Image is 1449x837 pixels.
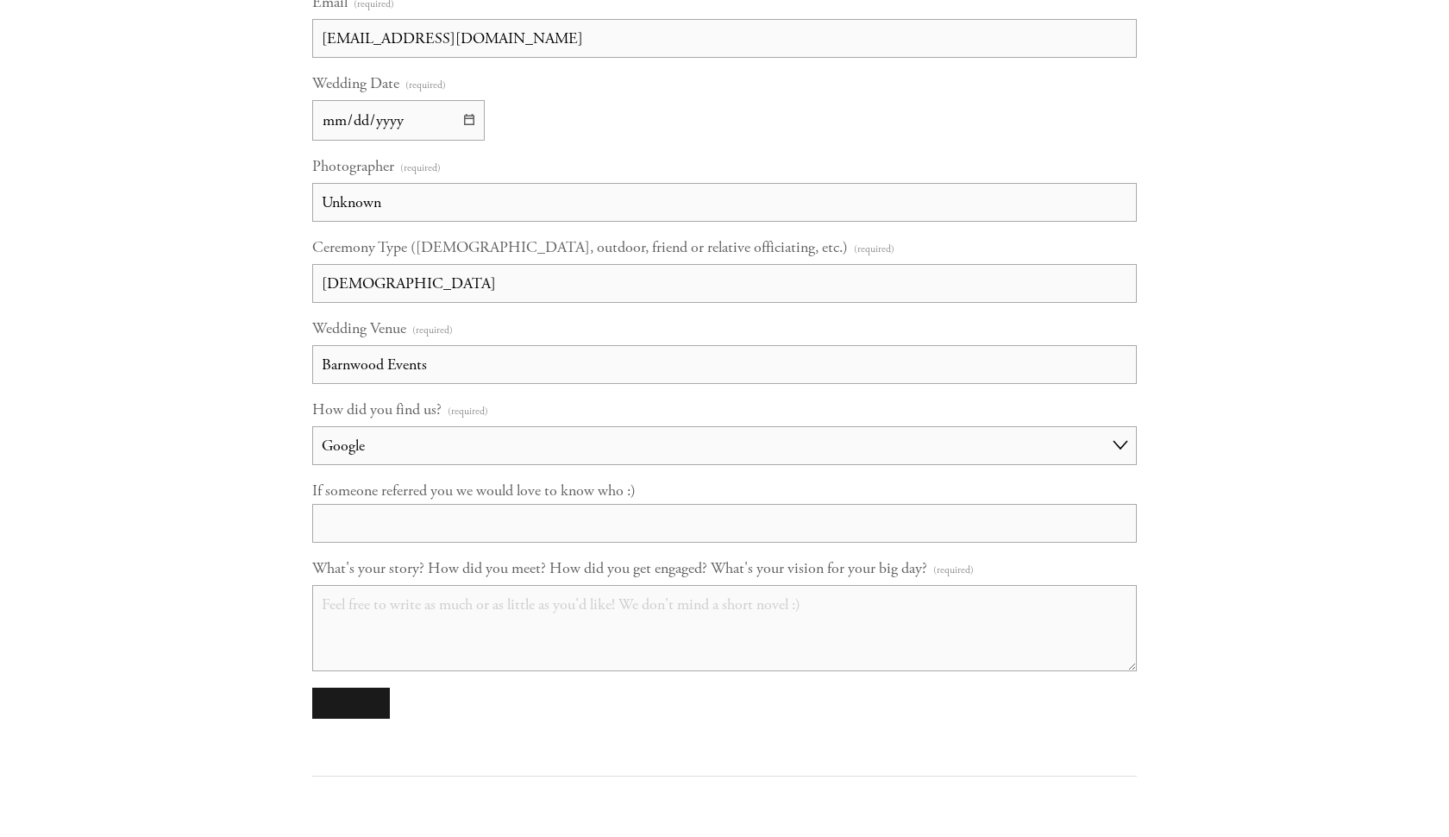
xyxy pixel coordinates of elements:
span: Photographer [312,156,394,176]
span: Wedding Date [312,73,399,93]
span: Ceremony Type ([DEMOGRAPHIC_DATA], outdoor, friend or relative officiating, etc.) [312,237,848,257]
span: (required) [412,318,453,342]
span: How did you find us? [312,400,442,419]
span: (required) [400,156,441,179]
span: (required) [854,237,894,261]
span: (required) [405,73,446,97]
span: What's your story? How did you meet? How did you get engaged? What's your vision for your big day? [312,558,927,578]
select: How did you find us? [312,426,1137,465]
span: Wedding Venue [312,318,406,338]
span: (required) [933,558,974,582]
span: (required) [448,400,488,423]
span: If someone referred you we would love to know who :) [312,481,636,500]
